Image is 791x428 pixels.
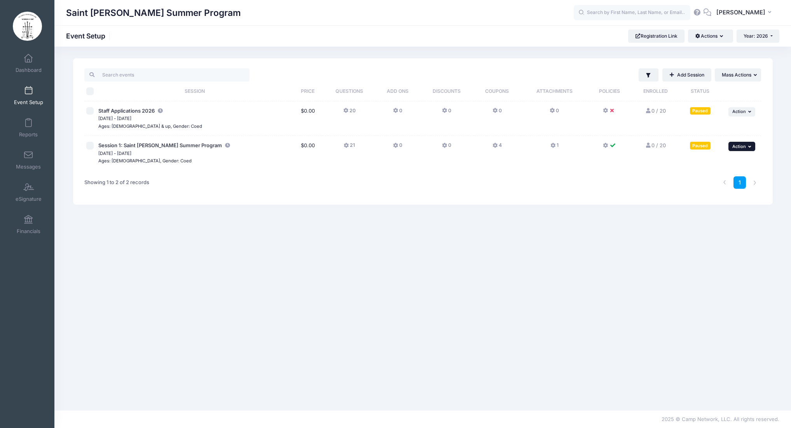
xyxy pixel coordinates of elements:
[550,107,559,118] button: 0
[733,176,746,189] a: 1
[628,30,684,43] a: Registration Link
[293,136,323,171] td: $0.00
[19,131,38,138] span: Reports
[419,82,474,101] th: Discounts
[492,142,502,153] button: 4
[84,68,250,82] input: Search events
[98,116,131,121] small: [DATE] - [DATE]
[10,82,47,109] a: Event Setup
[10,114,47,141] a: Reports
[728,107,756,117] button: Action
[343,107,356,118] button: 20
[520,82,588,101] th: Attachments
[16,196,42,202] span: eSignature
[662,68,711,82] a: Add Session
[715,68,761,82] button: Mass Actions
[662,416,779,422] span: 2025 © Camp Network, LLC. All rights reserved.
[98,151,131,156] small: [DATE] - [DATE]
[732,144,746,149] span: Action
[722,72,751,78] span: Mass Actions
[536,88,573,94] span: Attachments
[224,143,230,148] i: This session is currently scheduled to open registration at 00:00 AM America/New York on 02/01/20...
[744,33,768,39] span: Year: 2026
[13,12,42,41] img: Saint Herman Summer Program
[98,158,192,164] small: Ages: [DEMOGRAPHIC_DATA], Gender: Coed
[98,142,222,148] span: Session 1: Saint [PERSON_NAME] Summer Program
[433,88,461,94] span: Discounts
[737,30,779,43] button: Year: 2026
[10,50,47,77] a: Dashboard
[323,82,376,101] th: Questions
[84,174,149,191] div: Showing 1 to 2 of 2 records
[14,99,43,106] span: Event Setup
[442,107,451,118] button: 0
[16,67,42,73] span: Dashboard
[98,124,202,129] small: Ages: [DEMOGRAPHIC_DATA] & up, Gender: Coed
[711,4,779,22] button: [PERSON_NAME]
[10,211,47,238] a: Financials
[376,82,419,101] th: Add Ons
[473,82,520,101] th: Coupons
[645,108,665,114] a: 0 / 20
[688,30,733,43] button: Actions
[680,82,721,101] th: Status
[732,109,746,114] span: Action
[599,88,620,94] span: Policies
[16,164,41,170] span: Messages
[335,88,363,94] span: Questions
[442,142,451,153] button: 0
[96,82,293,101] th: Session
[17,228,40,235] span: Financials
[690,107,711,115] div: Paused
[393,107,402,118] button: 0
[485,88,509,94] span: Coupons
[387,88,409,94] span: Add Ons
[66,32,112,40] h1: Event Setup
[344,142,355,153] button: 21
[98,108,155,114] span: Staff Applications 2026
[645,142,665,148] a: 0 / 20
[550,142,559,153] button: 1
[716,8,765,17] span: [PERSON_NAME]
[492,107,502,118] button: 0
[690,142,711,149] div: Paused
[10,179,47,206] a: eSignature
[574,5,690,21] input: Search by First Name, Last Name, or Email...
[588,82,631,101] th: Policies
[293,82,323,101] th: Price
[66,4,241,22] h1: Saint [PERSON_NAME] Summer Program
[293,101,323,136] td: $0.00
[157,108,163,113] i: This session is currently scheduled to open registration at 00:00 AM America/New York on 02/01/20...
[631,82,680,101] th: Enrolled
[10,146,47,174] a: Messages
[393,142,402,153] button: 0
[728,142,756,151] button: Action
